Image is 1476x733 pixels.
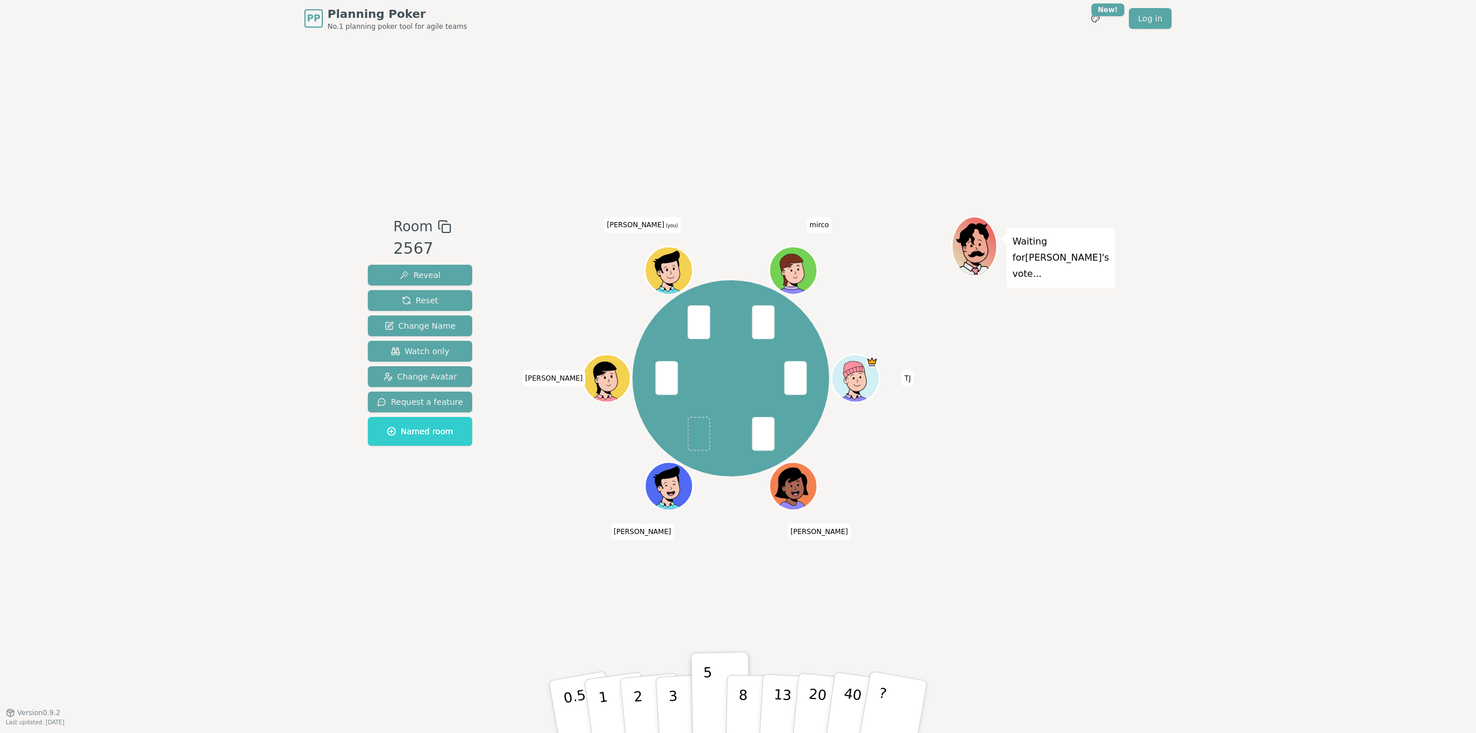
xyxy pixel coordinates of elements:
span: (you) [664,223,678,228]
span: Watch only [391,345,450,357]
span: Reveal [400,269,440,281]
a: Log in [1129,8,1172,29]
button: Request a feature [368,392,472,412]
button: Change Avatar [368,366,472,387]
span: Click to change your name [788,523,851,539]
div: 2567 [393,237,451,261]
button: Change Name [368,315,472,336]
button: Reset [368,290,472,311]
a: PPPlanning PokerNo.1 planning poker tool for agile teams [304,6,467,31]
span: Click to change your name [604,217,681,233]
button: Click to change your avatar [646,248,691,293]
span: PP [307,12,320,25]
span: Planning Poker [327,6,467,22]
span: Change Avatar [383,371,457,382]
span: Named room [387,426,453,437]
span: Request a feature [377,396,463,408]
button: Version0.9.2 [6,708,61,717]
span: Click to change your name [611,523,674,539]
span: Reset [402,295,438,306]
span: Change Name [385,320,455,332]
span: Click to change your name [902,370,914,386]
span: Click to change your name [522,370,586,386]
span: No.1 planning poker tool for agile teams [327,22,467,31]
button: Named room [368,417,472,446]
span: Version 0.9.2 [17,708,61,717]
button: Watch only [368,341,472,362]
span: TJ is the host [866,356,878,368]
p: 5 [703,664,713,727]
button: Reveal [368,265,472,285]
p: Waiting for [PERSON_NAME] 's vote... [1012,234,1109,282]
button: New! [1085,8,1106,29]
span: Last updated: [DATE] [6,719,65,726]
div: New! [1091,3,1124,16]
span: Room [393,216,432,237]
span: Click to change your name [807,217,832,233]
